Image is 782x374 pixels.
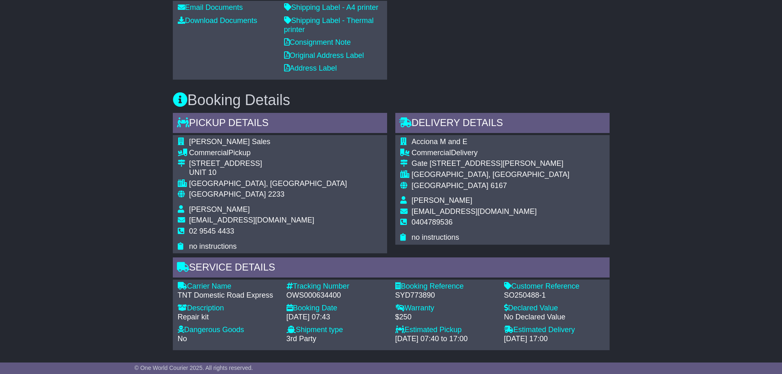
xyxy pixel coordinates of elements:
div: $250 [395,313,496,322]
div: [GEOGRAPHIC_DATA], [GEOGRAPHIC_DATA] [189,179,347,188]
div: No Declared Value [504,313,605,322]
div: Gate [STREET_ADDRESS][PERSON_NAME] [412,159,570,168]
div: [GEOGRAPHIC_DATA], [GEOGRAPHIC_DATA] [412,170,570,179]
span: [GEOGRAPHIC_DATA] [412,181,488,190]
div: Delivery [412,149,570,158]
a: Shipping Label - A4 printer [284,3,378,11]
div: SYD773890 [395,291,496,300]
div: Delivery Details [395,113,610,135]
div: [DATE] 07:43 [287,313,387,322]
a: Shipping Label - Thermal printer [284,16,374,34]
span: Commercial [412,149,451,157]
span: [PERSON_NAME] Sales [189,138,271,146]
a: Original Address Label [284,51,364,60]
div: SO250488-1 [504,291,605,300]
div: Description [178,304,278,313]
div: Pickup [189,149,347,158]
span: no instructions [412,233,459,241]
span: Commercial [189,149,229,157]
span: 3rd Party [287,335,316,343]
div: Booking Date [287,304,387,313]
span: [PERSON_NAME] [412,196,472,204]
span: 6167 [491,181,507,190]
div: Customer Reference [504,282,605,291]
span: Acciona M and E [412,138,468,146]
span: no instructions [189,242,237,250]
a: Address Label [284,64,337,72]
div: Repair kit [178,313,278,322]
div: Shipment type [287,326,387,335]
div: Pickup Details [173,113,387,135]
div: Dangerous Goods [178,326,278,335]
div: Booking Reference [395,282,496,291]
h3: Booking Details [173,92,610,108]
div: Declared Value [504,304,605,313]
span: [GEOGRAPHIC_DATA] [189,190,266,198]
div: [STREET_ADDRESS] [189,159,347,168]
span: [EMAIL_ADDRESS][DOMAIN_NAME] [189,216,314,224]
span: [EMAIL_ADDRESS][DOMAIN_NAME] [412,207,537,216]
div: [DATE] 07:40 to 17:00 [395,335,496,344]
span: [PERSON_NAME] [189,205,250,213]
span: © One World Courier 2025. All rights reserved. [135,365,253,371]
div: Estimated Pickup [395,326,496,335]
div: Warranty [395,304,496,313]
div: [DATE] 17:00 [504,335,605,344]
div: TNT Domestic Road Express [178,291,278,300]
span: 02 9545 4433 [189,227,234,235]
a: Consignment Note [284,38,351,46]
a: Email Documents [178,3,243,11]
span: No [178,335,187,343]
span: 2233 [268,190,284,198]
a: Download Documents [178,16,257,25]
div: Estimated Delivery [504,326,605,335]
div: UNIT 10 [189,168,347,177]
div: Tracking Number [287,282,387,291]
div: OWS000634400 [287,291,387,300]
div: Service Details [173,257,610,280]
span: 0404789536 [412,218,453,226]
div: Carrier Name [178,282,278,291]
